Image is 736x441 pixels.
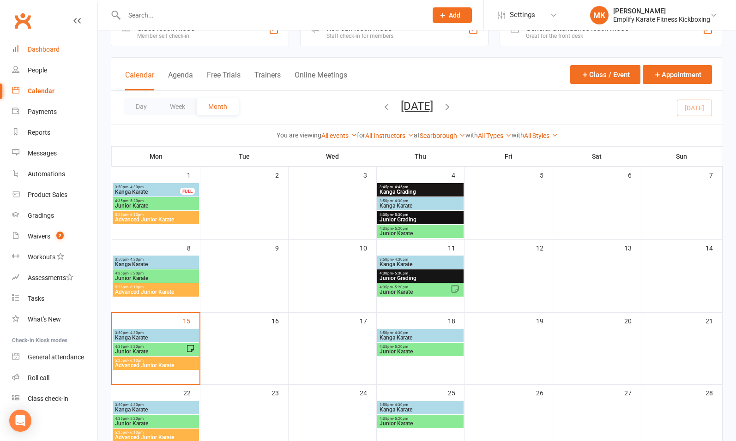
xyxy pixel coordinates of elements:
[11,9,34,32] a: Clubworx
[197,98,239,115] button: Month
[115,257,197,262] span: 3:50pm
[536,385,553,400] div: 26
[379,289,450,295] span: Junior Karate
[709,167,722,182] div: 7
[393,403,408,407] span: - 4:30pm
[28,274,73,281] div: Assessments
[379,185,461,189] span: 3:45pm
[28,353,84,361] div: General attendance
[128,213,144,217] span: - 6:10pm
[448,240,465,255] div: 11
[28,232,50,240] div: Waivers
[56,232,64,239] span: 2
[115,199,197,203] span: 4:35pm
[115,349,186,354] span: Junior Karate
[115,275,197,281] span: Junior Karate
[379,262,461,267] span: Kanga Karate
[254,71,281,90] button: Trainers
[624,240,641,255] div: 13
[125,71,154,90] button: Calendar
[641,147,723,166] th: Sun
[365,132,414,139] a: All Instructors
[128,430,144,435] span: - 6:10pm
[275,240,288,255] div: 9
[379,345,461,349] span: 4:35pm
[128,345,144,349] span: - 5:20pm
[379,231,461,236] span: Junior Karate
[321,132,357,139] a: All events
[706,240,722,255] div: 14
[271,313,288,328] div: 16
[326,33,393,39] div: Staff check-in for members
[128,285,144,289] span: - 6:10pm
[200,147,288,166] th: Tue
[12,205,97,226] a: Gradings
[379,331,461,335] span: 3:50pm
[379,257,461,262] span: 3:50pm
[12,143,97,164] a: Messages
[401,100,433,113] button: [DATE]
[115,335,197,340] span: Kanga Karate
[379,417,461,421] span: 4:35pm
[12,60,97,81] a: People
[433,7,472,23] button: Add
[115,407,197,412] span: Kanga Karate
[183,385,200,400] div: 22
[115,331,197,335] span: 3:50pm
[379,285,450,289] span: 4:35pm
[12,101,97,122] a: Payments
[128,403,144,407] span: - 4:30pm
[452,167,465,182] div: 4
[448,313,465,328] div: 18
[115,203,197,209] span: Junior Karate
[12,388,97,409] a: Class kiosk mode
[168,71,193,90] button: Agenda
[12,347,97,368] a: General attendance kiosk mode
[28,66,47,74] div: People
[643,65,712,84] button: Appointment
[112,147,200,166] th: Mon
[379,335,461,340] span: Kanga Karate
[128,358,144,363] span: - 6:10pm
[128,257,144,262] span: - 4:30pm
[128,199,144,203] span: - 5:20pm
[360,385,376,400] div: 24
[12,268,97,288] a: Assessments
[12,368,97,388] a: Roll call
[449,12,460,19] span: Add
[28,46,60,53] div: Dashboard
[115,403,197,407] span: 3:50pm
[288,147,376,166] th: Wed
[357,131,365,139] strong: for
[12,81,97,101] a: Calendar
[510,5,535,25] span: Settings
[379,199,461,203] span: 3:50pm
[28,395,68,402] div: Class check-in
[115,345,186,349] span: 4:35pm
[115,435,197,440] span: Advanced Junior Karate
[360,240,376,255] div: 10
[540,167,553,182] div: 5
[379,271,461,275] span: 4:30pm
[570,65,640,84] button: Class / Event
[28,191,67,198] div: Product Sales
[613,7,710,15] div: [PERSON_NAME]
[379,189,461,195] span: Kanga Grading
[28,129,50,136] div: Reports
[379,407,461,412] span: Kanga Karate
[271,385,288,400] div: 23
[28,295,44,302] div: Tasks
[275,167,288,182] div: 2
[706,313,722,328] div: 21
[12,226,97,247] a: Waivers 2
[12,288,97,309] a: Tasks
[376,147,465,166] th: Thu
[524,132,558,139] a: All Styles
[121,9,421,22] input: Search...
[393,185,408,189] span: - 4:45pm
[9,410,31,432] div: Open Intercom Messenger
[465,131,478,139] strong: with
[128,331,144,335] span: - 4:30pm
[526,33,628,39] div: Great for the front desk
[553,147,641,166] th: Sat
